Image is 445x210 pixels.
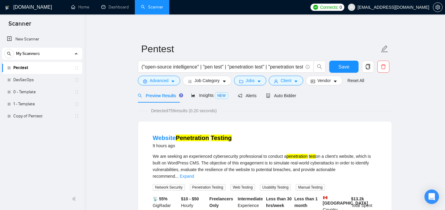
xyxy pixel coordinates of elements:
span: caret-down [333,79,337,84]
div: Tooltip anchor [178,93,184,98]
span: info-circle [306,65,310,69]
div: We are seeking an experienced cybersecurity professional to conduct a on a client’s website, whic... [153,153,377,180]
span: user [274,79,278,84]
button: copy [362,61,374,73]
span: bars [188,79,192,84]
button: userClientcaret-down [269,76,303,85]
div: 9 hours ago [153,142,232,149]
span: Job Category [194,77,219,84]
span: Jobs [246,77,255,84]
span: holder [74,90,79,94]
a: Pentest [13,62,71,74]
b: Freelancers Only [210,196,233,208]
mark: Penetration [176,135,209,141]
span: notification [238,94,242,98]
b: [GEOGRAPHIC_DATA] [323,196,368,205]
span: Vendor [317,77,331,84]
span: delete [378,64,389,69]
span: search [138,94,142,98]
a: DevSecOps [13,74,71,86]
span: Usability Testing [260,184,291,191]
span: Advanced [150,77,168,84]
span: search [314,64,325,69]
span: holder [74,65,79,70]
b: Less than 30 hrs/week [266,196,292,208]
span: Scanner [4,19,36,32]
a: setting [433,5,443,10]
a: searchScanner [141,5,163,10]
button: barsJob Categorycaret-down [183,76,231,85]
span: NEW [215,92,228,99]
span: holder [74,102,79,107]
a: WebsitePenetration Testing [153,135,232,141]
img: logo [5,3,9,12]
span: My Scanners [16,48,40,60]
span: setting [143,79,147,84]
span: ... [175,174,179,179]
span: Network Security [153,184,185,191]
button: search [4,49,14,59]
button: folderJobscaret-down [234,76,267,85]
a: 1 - Template [13,98,71,110]
button: Save [329,61,359,73]
a: Copy of Pentest [13,110,71,122]
span: copy [362,64,374,69]
span: Auto Bidder [266,93,296,98]
button: settingAdvancedcaret-down [138,76,180,85]
input: Scanner name... [141,41,379,56]
span: folder [239,79,243,84]
button: setting [433,2,443,12]
span: Web Testing [230,184,255,191]
b: 📡 55% [153,196,167,201]
span: Client [281,77,291,84]
span: user [349,5,354,9]
span: caret-down [171,79,175,84]
input: Search Freelance Jobs... [141,63,303,71]
button: idcardVendorcaret-down [306,76,343,85]
span: Connects: [320,4,338,11]
b: $ 13.2k [351,196,364,201]
span: caret-down [294,79,298,84]
span: holder [74,114,79,119]
button: search [313,61,326,73]
span: search [5,52,14,56]
span: holder [74,78,79,82]
li: New Scanner [2,33,82,45]
span: edit [381,45,388,53]
span: Save [338,63,349,71]
span: Alerts [238,93,257,98]
a: Reset All [347,77,364,84]
li: My Scanners [2,48,82,122]
span: area-chart [191,93,195,97]
span: 0 [339,4,342,11]
span: setting [433,5,442,10]
span: Preview Results [138,93,181,98]
mark: test [309,154,316,159]
span: caret-down [222,79,226,84]
span: Manual Testing [296,184,325,191]
a: dashboardDashboard [101,5,129,10]
b: $10 - $50 [181,196,199,201]
img: 🇨🇦 [323,196,327,200]
span: double-left [72,196,78,202]
mark: penetration [287,154,308,159]
span: idcard [311,79,315,84]
img: upwork-logo.png [313,5,318,10]
span: Penetration Testing [190,184,226,191]
span: Insights [191,93,228,98]
a: homeHome [71,5,89,10]
span: caret-down [257,79,261,84]
span: robot [266,94,270,98]
a: Expand [180,174,194,179]
b: Intermediate [238,196,263,201]
span: Detected 759 results (0.20 seconds) [147,107,221,114]
a: New Scanner [7,33,77,45]
button: delete [377,61,389,73]
b: Less than 1 month [294,196,318,208]
div: Open Intercom Messenger [424,189,439,204]
a: 0 - Template [13,86,71,98]
mark: Testing [211,135,232,141]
